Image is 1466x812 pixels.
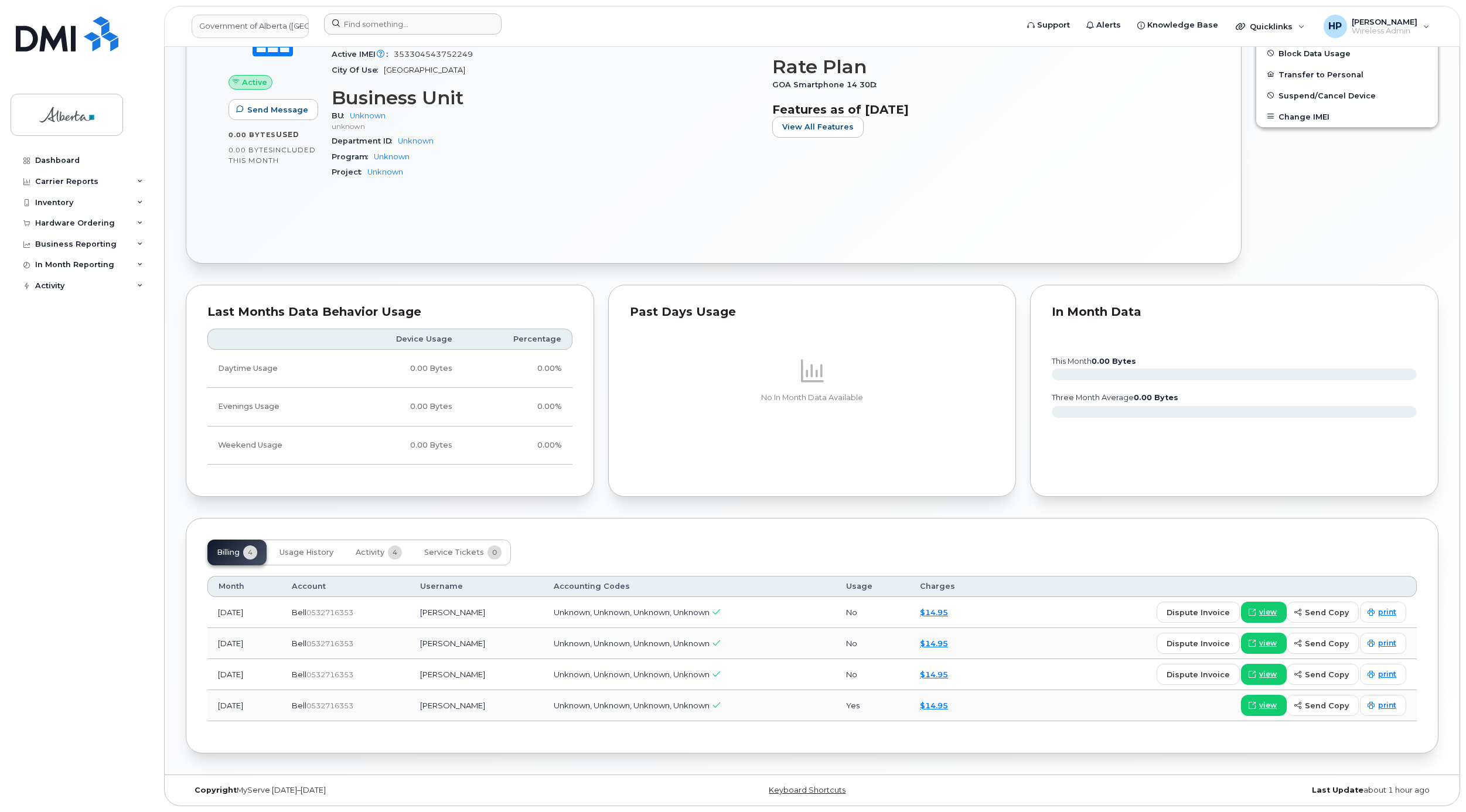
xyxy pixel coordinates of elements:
span: dispute invoice [1167,638,1230,649]
span: dispute invoice [1167,607,1230,618]
h3: Rate Plan [772,56,1199,77]
strong: Last Update [1312,786,1363,794]
span: Service Tickets [424,548,484,557]
th: Usage [836,576,909,597]
span: 4 [388,545,402,559]
span: Unknown, Unknown, Unknown, Unknown [554,608,710,617]
button: send copy [1287,633,1359,654]
button: Suspend/Cancel Device [1256,85,1438,106]
span: City Of Use [332,66,384,74]
span: 0532716353 [306,639,353,648]
span: print [1378,607,1396,617]
span: 0 [487,545,502,559]
span: Alerts [1096,19,1121,31]
a: $14.95 [920,701,948,710]
button: Send Message [229,99,318,120]
h3: Features as of [DATE] [772,103,1199,117]
button: dispute invoice [1157,602,1240,623]
span: [GEOGRAPHIC_DATA] [384,66,465,74]
span: Suspend/Cancel Device [1279,91,1376,100]
a: print [1360,633,1406,654]
a: print [1360,602,1406,623]
td: Yes [836,690,909,721]
a: view [1241,695,1287,716]
span: Support [1037,19,1070,31]
button: View All Features [772,117,864,138]
a: Government of Alberta (GOA) [192,15,309,38]
h3: Business Unit [332,87,758,108]
span: Active IMEI [332,50,394,59]
td: Weekend Usage [207,427,342,465]
span: GOA Smartphone 14 30D [772,80,882,89]
th: Month [207,576,281,597]
button: send copy [1287,602,1359,623]
span: included this month [229,145,316,165]
a: Knowledge Base [1129,13,1226,37]
span: 353304543752249 [394,50,473,59]
a: Alerts [1078,13,1129,37]
span: dispute invoice [1167,669,1230,680]
span: view [1259,638,1277,649]
span: 0.00 Bytes [229,131,276,139]
text: three month average [1051,393,1178,402]
a: Unknown [350,111,386,120]
span: HP [1328,19,1342,33]
span: Usage History [279,548,333,557]
td: Evenings Usage [207,388,342,426]
a: Keyboard Shortcuts [769,786,845,794]
th: Accounting Codes [543,576,836,597]
span: View All Features [782,121,854,132]
span: Bell [292,639,306,648]
td: [DATE] [207,628,281,659]
a: view [1241,664,1287,685]
span: print [1378,700,1396,711]
a: $14.95 [920,670,948,679]
span: Program [332,152,374,161]
span: used [276,130,299,139]
span: 0.00 Bytes [229,146,273,154]
button: send copy [1287,695,1359,716]
span: Bell [292,608,306,617]
span: BU [332,111,350,120]
span: Unknown, Unknown, Unknown, Unknown [554,701,710,710]
td: [DATE] [207,597,281,628]
div: MyServe [DATE]–[DATE] [186,786,604,795]
span: 0532716353 [306,701,353,710]
span: view [1259,607,1277,617]
td: [PERSON_NAME] [410,597,543,628]
div: In Month Data [1052,306,1417,318]
a: view [1241,602,1287,623]
th: Device Usage [342,329,463,350]
span: Bell [292,670,306,679]
span: Quicklinks [1250,22,1293,31]
td: 0.00 Bytes [342,427,463,465]
th: Account [281,576,410,597]
p: No In Month Data Available [630,393,995,403]
td: No [836,597,909,628]
td: No [836,628,909,659]
td: [PERSON_NAME] [410,628,543,659]
span: view [1259,700,1277,711]
button: dispute invoice [1157,633,1240,654]
span: [PERSON_NAME] [1352,17,1417,26]
div: Quicklinks [1228,15,1313,38]
div: Last Months Data Behavior Usage [207,306,572,318]
a: Unknown [367,168,403,176]
strong: Copyright [195,786,237,794]
span: Wireless Admin [1352,26,1417,36]
span: Activity [356,548,384,557]
span: Knowledge Base [1147,19,1218,31]
td: [PERSON_NAME] [410,690,543,721]
button: send copy [1287,664,1359,685]
td: [DATE] [207,659,281,690]
button: Block Data Usage [1256,43,1438,64]
a: view [1241,633,1287,654]
th: Charges [909,576,997,597]
td: Daytime Usage [207,350,342,388]
span: Project [332,168,367,176]
p: unknown [332,121,758,131]
span: send copy [1305,700,1349,711]
span: send copy [1305,669,1349,680]
a: print [1360,664,1406,685]
div: about 1 hour ago [1021,786,1438,795]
